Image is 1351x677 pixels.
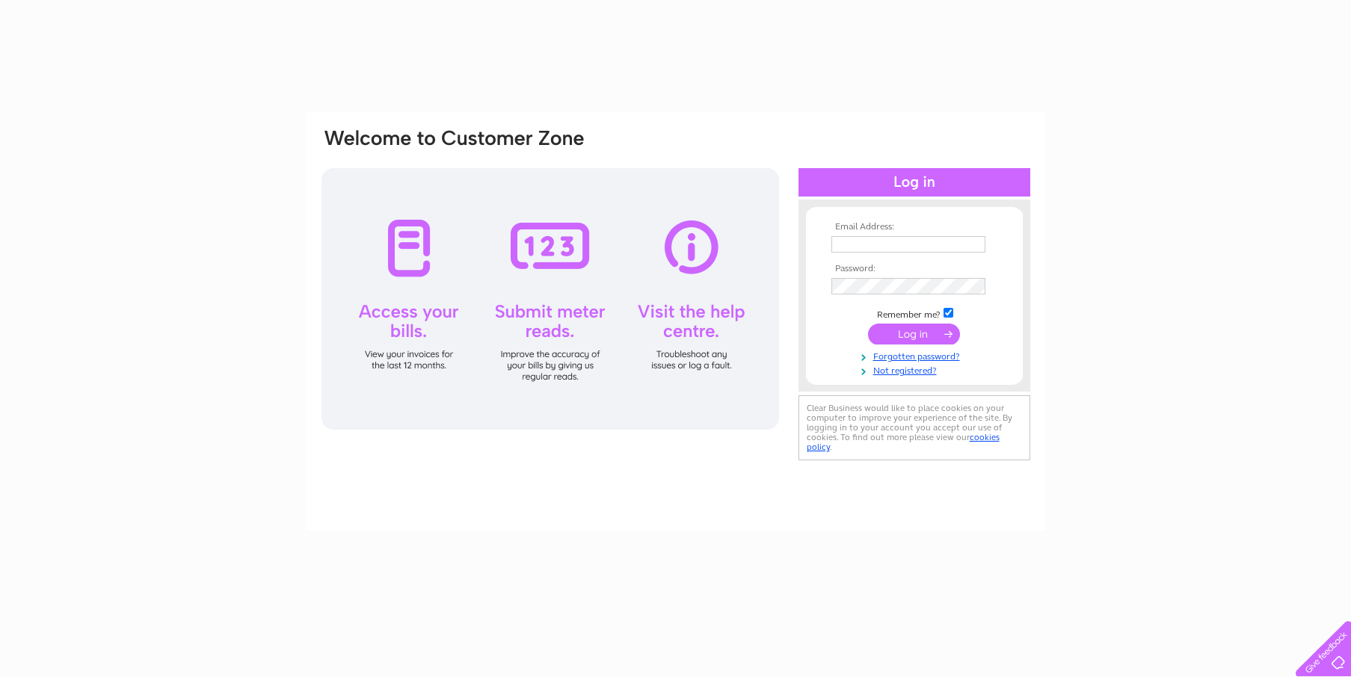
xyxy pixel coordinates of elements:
a: Forgotten password? [831,348,1001,362]
th: Email Address: [828,222,1001,232]
td: Remember me? [828,306,1001,321]
a: Not registered? [831,362,1001,377]
div: Clear Business would like to place cookies on your computer to improve your experience of the sit... [798,395,1030,460]
a: cookies policy [807,432,1000,452]
th: Password: [828,264,1001,274]
input: Submit [868,324,960,344]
